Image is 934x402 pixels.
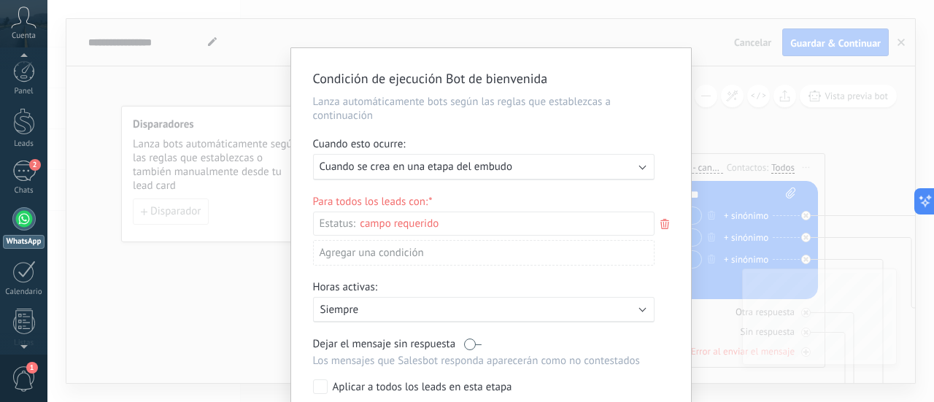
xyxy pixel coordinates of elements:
[313,70,655,88] h2: Condición de ejecución Bot de bienvenida
[3,87,45,96] div: Panel
[333,380,512,395] div: Aplicar a todos los leads en esta etapa
[320,303,576,317] p: Siempre
[313,337,456,351] span: Dejar el mensaje sin respuesta
[313,354,655,368] p: Los mensajes que Salesbot responda aparecerán como no contestados
[29,159,41,171] span: 2
[12,31,36,41] span: Cuenta
[313,280,669,297] div: Horas activas:
[3,235,45,249] div: WhatsApp
[313,195,669,209] div: Para todos los leads con:
[313,240,655,266] div: Agregar una condición
[26,362,38,374] span: 1
[320,160,512,174] span: Cuando se crea en una etapa del embudo
[3,186,45,196] div: Chats
[313,137,669,154] div: Cuando esto ocurre:
[3,139,45,149] div: Leads
[313,95,669,123] p: Lanza automáticamente bots según las reglas que establezcas a continuación
[3,287,45,297] div: Calendario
